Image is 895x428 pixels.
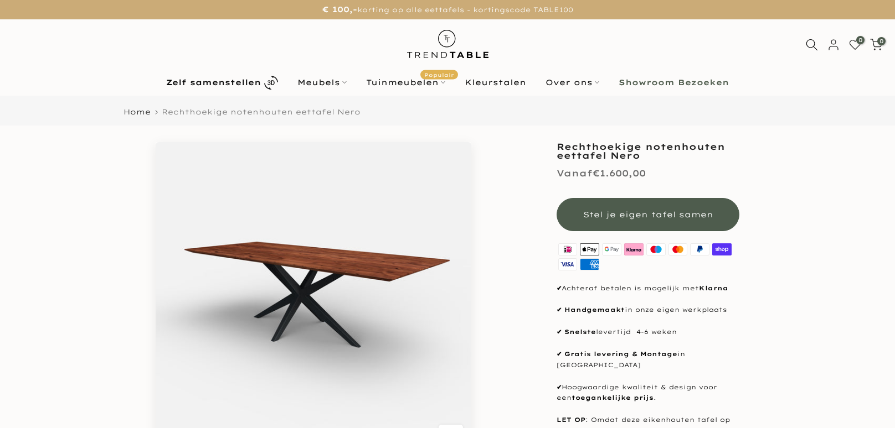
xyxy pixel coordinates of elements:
[536,76,609,89] a: Over ons
[166,79,261,86] b: Zelf samenstellen
[557,328,562,336] strong: ✔
[14,3,881,17] p: korting op alle eettafels - kortingscode TABLE100
[557,283,739,294] p: Achteraf betalen is mogelijk met
[557,142,739,160] h1: Rechthoekige notenhouten eettafel Nero
[572,394,654,401] strong: toegankelijke prijs
[583,210,713,220] span: Stel je eigen tafel samen
[579,242,601,257] img: apple pay
[557,284,562,292] strong: ✔
[399,19,496,69] img: trend-table
[699,284,728,292] strong: Klarna
[157,73,288,92] a: Zelf samenstellen
[564,328,596,336] strong: Snelste
[849,39,861,51] a: 0
[557,349,739,371] p: in [GEOGRAPHIC_DATA]
[557,305,739,316] p: in onze eigen werkplaats
[856,36,865,44] span: 0
[557,382,739,404] p: Hoogwaardige kwaliteit & design voor een .
[288,76,357,89] a: Meubels
[579,257,601,272] img: american express
[609,76,739,89] a: Showroom Bezoeken
[322,4,357,14] strong: € 100,-
[557,257,579,272] img: visa
[619,79,729,86] b: Showroom Bezoeken
[564,350,677,358] strong: Gratis levering & Montage
[557,383,562,391] strong: ✔
[877,37,886,45] span: 0
[623,242,645,257] img: klarna
[557,198,739,231] button: Stel je eigen tafel samen
[162,107,361,116] span: Rechthoekige notenhouten eettafel Nero
[711,242,733,257] img: shopify pay
[557,242,579,257] img: ideal
[557,168,593,179] span: Vanaf
[357,76,455,89] a: TuinmeubelenPopulair
[601,242,623,257] img: google pay
[557,327,739,338] p: levertijd 4-6 weken
[455,76,536,89] a: Kleurstalen
[557,350,562,358] strong: ✔
[667,242,689,257] img: master
[645,242,667,257] img: maestro
[557,306,562,314] strong: ✔
[420,70,458,80] span: Populair
[557,165,646,181] div: €1.600,00
[564,306,625,314] strong: Handgemaakt
[870,39,882,51] a: 0
[124,108,151,116] a: Home
[557,416,585,424] strong: LET OP
[689,242,711,257] img: paypal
